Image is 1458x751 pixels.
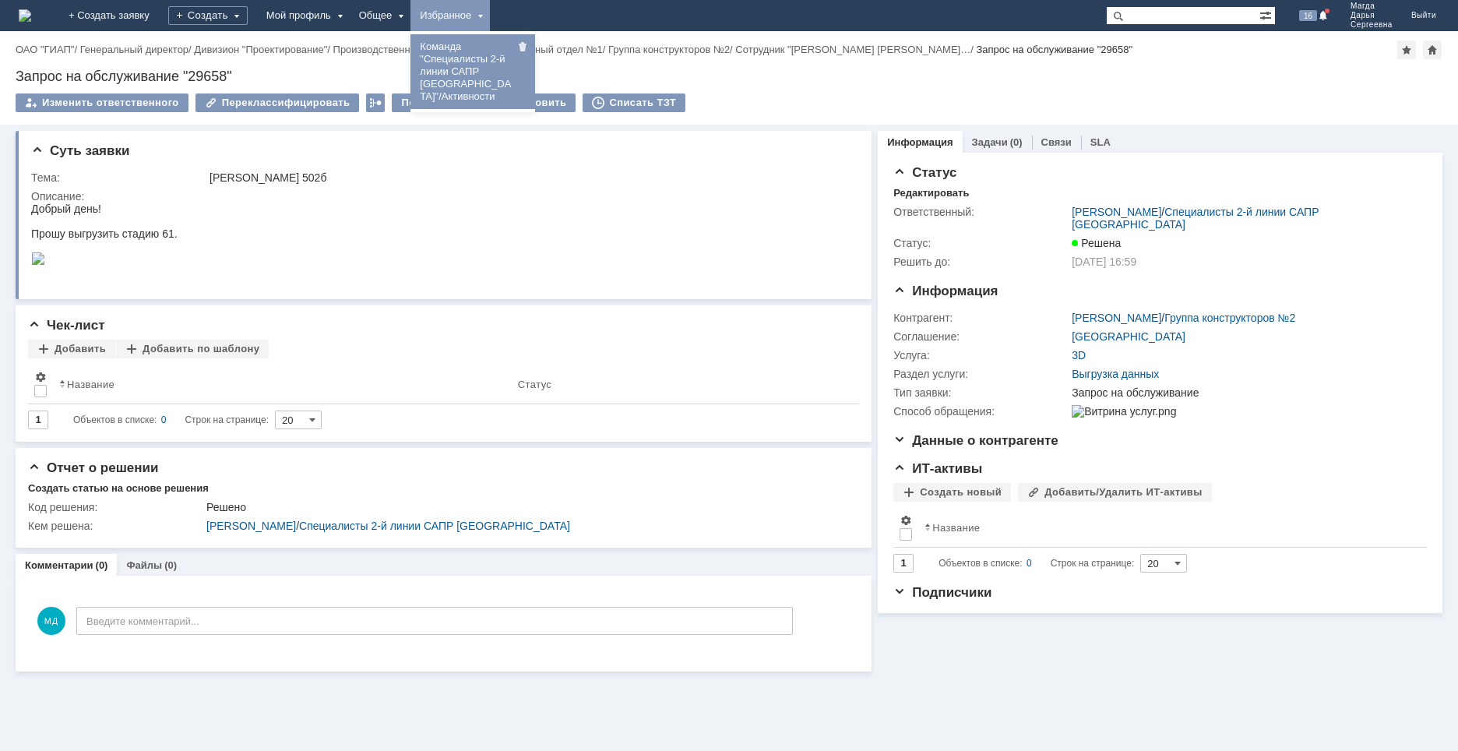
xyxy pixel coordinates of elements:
span: Отчет о решении [28,460,158,475]
span: Дарья [1351,11,1393,20]
div: Решить до: [893,256,1069,268]
div: Статус: [893,237,1069,249]
a: Строительный отдел №1 [485,44,603,55]
div: / [485,44,608,55]
div: Способ обращения: [893,405,1069,418]
div: Описание: [31,190,851,203]
div: Услуга: [893,349,1069,361]
div: Запрос на обслуживание "29658" [16,69,1442,84]
span: Расширенный поиск [1259,7,1275,22]
span: Суть заявки [31,143,129,158]
div: Создать статью на основе решения [28,482,209,495]
div: / [1072,206,1418,231]
div: / [194,44,333,55]
div: Название [67,379,114,390]
a: Группа конструкторов №2 [1164,312,1295,324]
div: Запрос на обслуживание "29658" [976,44,1132,55]
i: Строк на странице: [939,554,1134,573]
img: Витрина услуг.png [1072,405,1176,418]
a: Связи [1041,136,1072,148]
span: Сергеевна [1351,20,1393,30]
a: Выгрузка данных [1072,368,1159,380]
span: ИТ-активы [893,461,982,476]
div: 0 [161,411,167,429]
a: [GEOGRAPHIC_DATA] [1072,330,1185,343]
div: / [608,44,735,55]
span: Настройки [900,514,912,527]
div: / [735,44,976,55]
th: Статус [512,365,847,404]
a: Генеральный директор [80,44,188,55]
div: Создать [168,6,248,25]
div: Кем решена: [28,520,203,532]
div: Редактировать [893,187,969,199]
a: Команда "Специалисты 2-й линии САПР [GEOGRAPHIC_DATA]"/Активности [414,37,532,106]
span: Данные о контрагенте [893,433,1058,448]
div: Добавить в избранное [1397,41,1416,59]
span: Объектов в списке: [73,414,157,425]
div: Запрос на обслуживание [1072,386,1418,399]
div: / [333,44,486,55]
div: Ответственный: [893,206,1069,218]
div: Контрагент: [893,312,1069,324]
a: Файлы [126,559,162,571]
span: Удалить [516,43,529,55]
div: Название [932,522,980,534]
a: 3D [1072,349,1086,361]
th: Название [918,508,1414,548]
div: Сделать домашней страницей [1423,41,1442,59]
a: [PERSON_NAME] [1072,206,1161,218]
a: Задачи [972,136,1008,148]
span: Объектов в списке: [939,558,1022,569]
div: Соглашение: [893,330,1069,343]
span: Решена [1072,237,1121,249]
a: ОАО "ГИАП" [16,44,74,55]
div: Работа с массовостью [366,93,385,112]
div: Тип заявки: [893,386,1069,399]
i: Строк на странице: [73,411,269,429]
div: / [16,44,80,55]
span: МД [37,607,65,635]
div: Код решения: [28,501,203,513]
span: Настройки [34,371,47,383]
div: (0) [96,559,108,571]
a: Специалисты 2-й линии САПР [GEOGRAPHIC_DATA] [299,520,570,532]
div: / [80,44,195,55]
a: Группа конструкторов №2 [608,44,730,55]
span: 16 [1299,10,1317,21]
div: / [1072,312,1295,324]
img: logo [19,9,31,22]
div: (0) [164,559,177,571]
a: Производственное управление [333,44,480,55]
a: Специалисты 2-й линии САПР [GEOGRAPHIC_DATA] [1072,206,1319,231]
a: Комментарии [25,559,93,571]
div: 0 [1027,554,1032,573]
a: SLA [1090,136,1111,148]
div: [PERSON_NAME] 502б [210,171,848,184]
div: / [206,520,848,532]
div: Раздел услуги: [893,368,1069,380]
a: Сотрудник "[PERSON_NAME] [PERSON_NAME]… [735,44,970,55]
span: Статус [893,165,956,180]
div: Тема: [31,171,206,184]
span: Магда [1351,2,1393,11]
span: Информация [893,284,998,298]
a: [PERSON_NAME] [206,520,296,532]
span: [DATE] 16:59 [1072,256,1136,268]
span: Чек-лист [28,318,105,333]
div: Статус [518,379,551,390]
a: Перейти на домашнюю страницу [19,9,31,22]
a: [PERSON_NAME] [1072,312,1161,324]
div: Решено [206,501,848,513]
a: Информация [887,136,953,148]
span: Подписчики [893,585,991,600]
th: Название [53,365,512,404]
a: Дивизион "Проектирование" [194,44,327,55]
div: (0) [1010,136,1023,148]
